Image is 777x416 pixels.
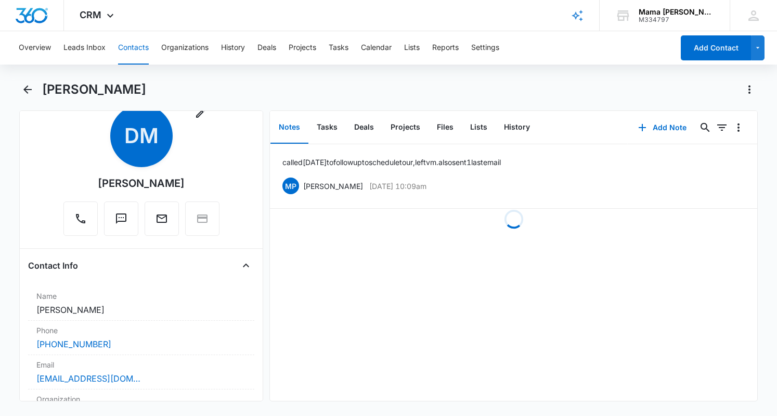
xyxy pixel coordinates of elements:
button: Organizations [161,31,209,65]
button: Projects [382,111,429,144]
button: Add Note [628,115,697,140]
button: Add Contact [681,35,751,60]
a: [PHONE_NUMBER] [36,338,111,350]
button: Actions [741,81,758,98]
button: Notes [270,111,308,144]
button: Tasks [308,111,346,144]
span: CRM [80,9,101,20]
button: Reports [432,31,459,65]
button: Filters [714,119,730,136]
span: MP [282,178,299,194]
button: Lists [462,111,496,144]
h4: Contact Info [28,259,78,272]
p: called [DATE] to follow up to schedule tour, left vm. also sent 1 last email [282,157,501,168]
span: DM [110,105,173,167]
dd: [PERSON_NAME] [36,304,246,316]
button: Back [19,81,35,98]
p: [DATE] 10:09am [369,181,426,192]
button: Email [145,201,179,236]
div: Phone[PHONE_NUMBER] [28,321,254,355]
div: account name [639,8,715,16]
button: Leads Inbox [63,31,106,65]
a: Call [63,218,98,226]
div: Email[EMAIL_ADDRESS][DOMAIN_NAME] [28,355,254,389]
button: Deals [257,31,276,65]
button: Tasks [329,31,348,65]
button: History [496,111,538,144]
label: Email [36,359,246,370]
p: [PERSON_NAME] [303,181,363,192]
button: Projects [289,31,316,65]
button: Call [63,201,98,236]
button: Calendar [361,31,392,65]
a: Text [104,218,138,226]
button: Close [238,257,254,274]
label: Name [36,291,246,301]
button: Search... [697,119,714,136]
div: [PERSON_NAME] [98,175,185,191]
h1: [PERSON_NAME] [42,82,146,97]
button: Deals [346,111,382,144]
a: [EMAIL_ADDRESS][DOMAIN_NAME] [36,372,140,385]
button: Overflow Menu [730,119,747,136]
button: Overview [19,31,51,65]
a: Email [145,218,179,226]
button: Contacts [118,31,149,65]
button: Files [429,111,462,144]
div: account id [639,16,715,23]
button: Text [104,201,138,236]
button: History [221,31,245,65]
label: Organization [36,394,246,405]
button: Settings [471,31,499,65]
div: Name[PERSON_NAME] [28,286,254,321]
label: Phone [36,325,246,336]
button: Lists [404,31,420,65]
